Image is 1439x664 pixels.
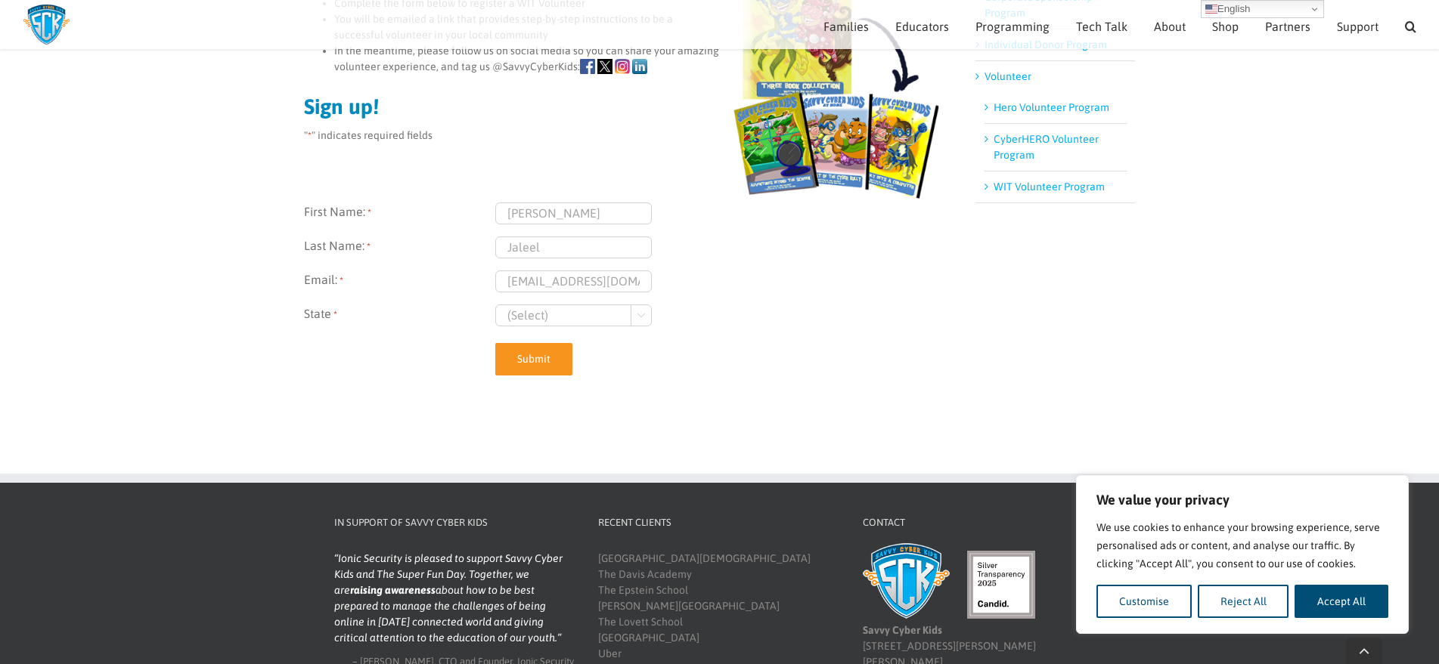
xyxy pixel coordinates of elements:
p: " " indicates required fields [304,128,943,144]
img: en [1205,3,1217,15]
input: Submit [495,343,572,375]
span: Support [1337,20,1379,32]
h4: Contact [863,515,1103,530]
span: About [1154,20,1186,32]
label: Email: [304,270,495,292]
img: Savvy Cyber Kids [863,543,950,619]
img: icons-X.png [597,59,613,74]
span: Programming [975,20,1050,32]
a: CyberHERO Volunteer Program [994,133,1099,161]
h4: In Support of Savvy Cyber Kids [334,515,575,530]
b: Savvy Cyber Kids [863,624,942,636]
h2: Sign up! [304,96,943,117]
blockquote: Ionic Security is pleased to support Savvy Cyber Kids and The Super Fun Day. Together, we are abo... [334,551,575,646]
button: Reject All [1198,585,1289,618]
img: Savvy Cyber Kids Logo [23,4,70,45]
span: Tech Talk [1076,20,1127,32]
button: Accept All [1295,585,1388,618]
img: icons-Facebook.png [580,59,595,74]
label: Last Name: [304,236,495,258]
label: First Name: [304,202,495,224]
label: State [304,304,495,326]
span: Partners [1265,20,1310,32]
a: Hero Volunteer Program [994,101,1109,113]
button: Customise [1096,585,1192,618]
h4: Recent Clients [598,515,839,530]
p: We use cookies to enhance your browsing experience, serve personalised ads or content, and analys... [1096,518,1388,573]
li: In the meantime, please follow us on social media so you can share your amazing volunteer experie... [334,43,943,75]
img: candid-seal-silver-2025.svg [967,551,1035,619]
span: Educators [895,20,949,32]
span: Shop [1212,20,1239,32]
img: icons-Instagram.png [615,59,630,74]
a: Volunteer [985,70,1031,82]
span: Families [823,20,869,32]
img: icons-linkedin.png [632,59,647,74]
p: We value your privacy [1096,491,1388,509]
strong: raising awareness [350,584,436,596]
a: WIT Volunteer Program [994,181,1105,193]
